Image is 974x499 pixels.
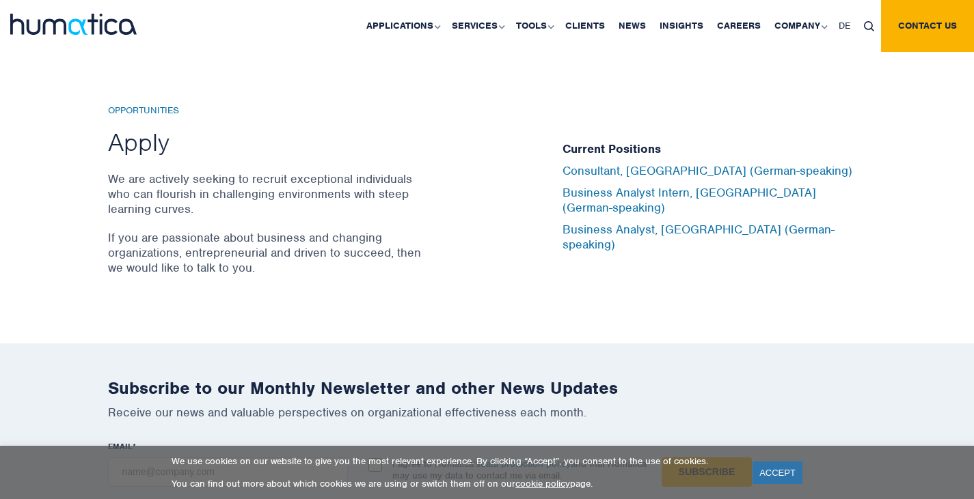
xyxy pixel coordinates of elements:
[108,405,867,420] p: Receive our news and valuable perspectives on organizational effectiveness each month.
[839,20,850,31] span: DE
[108,105,426,117] h6: Opportunities
[172,478,735,489] p: You can find out more about which cookies we are using or switch them off on our page.
[563,222,835,252] a: Business Analyst, [GEOGRAPHIC_DATA] (German-speaking)
[108,377,867,399] h2: Subscribe to our Monthly Newsletter and other News Updates
[108,171,426,216] p: We are actively seeking to recruit exceptional individuals who can flourish in challenging enviro...
[563,163,852,178] a: Consultant, [GEOGRAPHIC_DATA] (German-speaking)
[10,14,137,35] img: logo
[563,185,816,215] a: Business Analyst Intern, [GEOGRAPHIC_DATA] (German-speaking)
[108,230,426,275] p: If you are passionate about business and changing organizations, entrepreneurial and driven to su...
[753,461,802,484] a: ACCEPT
[108,441,133,452] span: EMAIL
[108,126,426,158] h2: Apply
[172,455,735,467] p: We use cookies on our website to give you the most relevant experience. By clicking “Accept”, you...
[515,478,570,489] a: cookie policy
[864,21,874,31] img: search_icon
[563,142,867,157] h5: Current Positions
